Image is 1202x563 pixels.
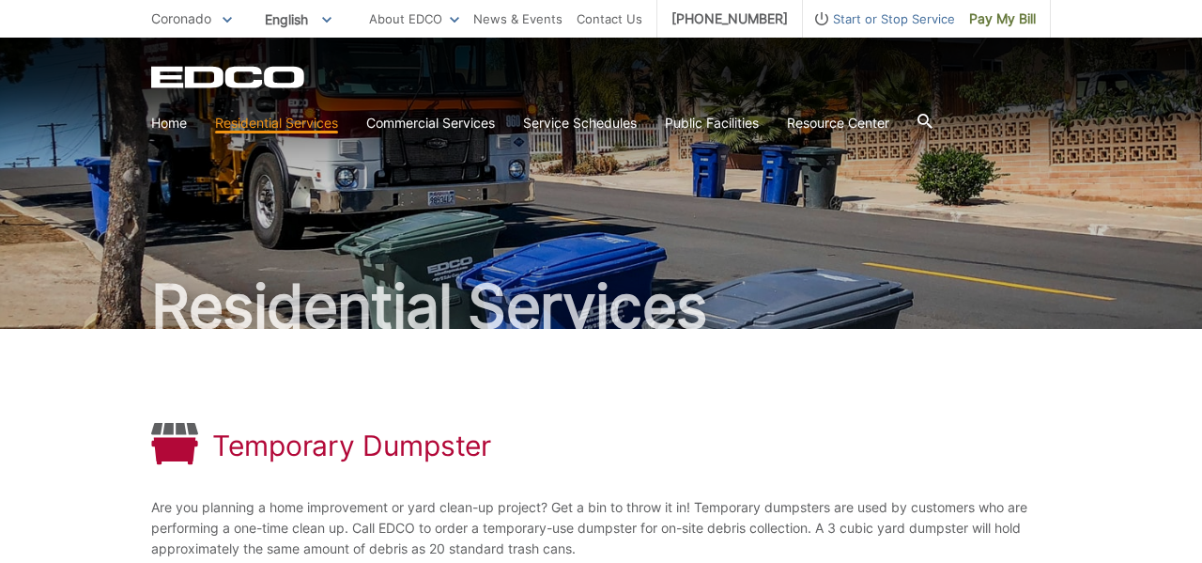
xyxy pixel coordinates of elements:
[577,8,642,29] a: Contact Us
[212,429,491,462] h1: Temporary Dumpster
[151,10,211,26] span: Coronado
[151,66,307,88] a: EDCD logo. Return to the homepage.
[473,8,562,29] a: News & Events
[665,113,759,133] a: Public Facilities
[151,113,187,133] a: Home
[523,113,637,133] a: Service Schedules
[151,497,1051,559] p: Are you planning a home improvement or yard clean-up project? Get a bin to throw it in! Temporary...
[969,8,1036,29] span: Pay My Bill
[251,4,346,35] span: English
[369,8,459,29] a: About EDCO
[787,113,889,133] a: Resource Center
[215,113,338,133] a: Residential Services
[151,276,1051,336] h2: Residential Services
[366,113,495,133] a: Commercial Services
